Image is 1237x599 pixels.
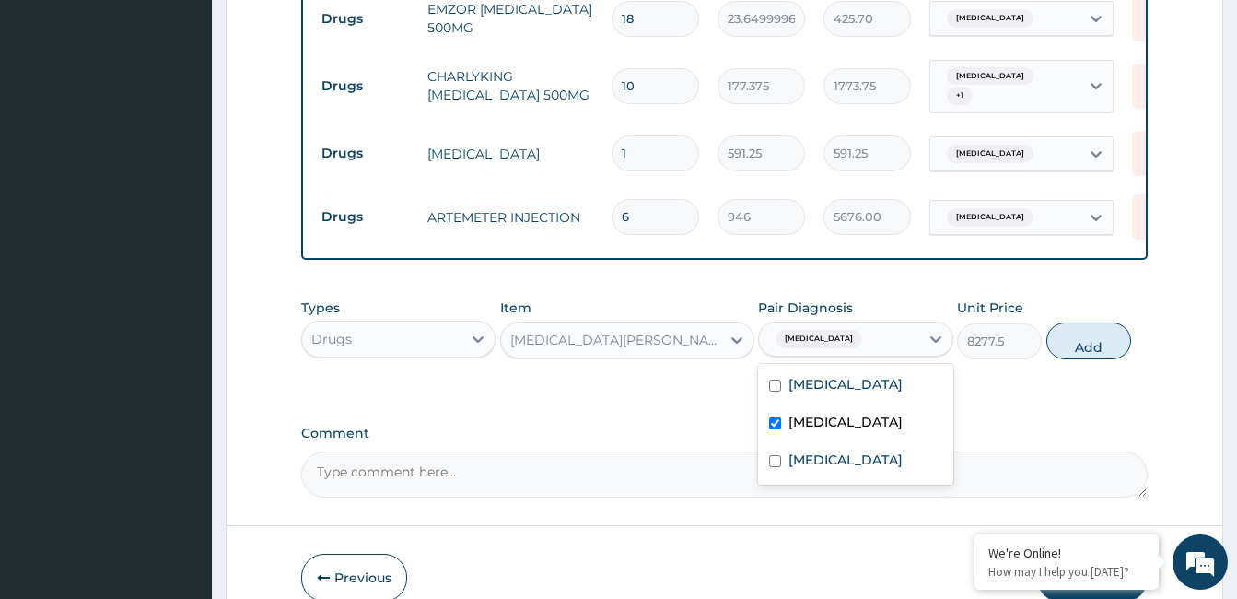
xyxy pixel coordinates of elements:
[510,331,722,349] div: [MEDICAL_DATA][PERSON_NAME][MEDICAL_DATA] 1G I.M
[418,135,602,172] td: [MEDICAL_DATA]
[34,92,75,138] img: d_794563401_company_1708531726252_794563401
[788,413,903,431] label: [MEDICAL_DATA]
[988,564,1145,580] p: How may I help you today?
[947,9,1033,28] span: [MEDICAL_DATA]
[312,2,418,36] td: Drugs
[301,300,340,316] label: Types
[947,67,1033,86] span: [MEDICAL_DATA]
[988,545,1145,561] div: We're Online!
[947,87,973,105] span: + 1
[776,330,862,348] span: [MEDICAL_DATA]
[311,330,352,348] div: Drugs
[947,145,1033,163] span: [MEDICAL_DATA]
[312,136,418,170] td: Drugs
[758,299,853,317] label: Pair Diagnosis
[9,402,351,466] textarea: Type your message and hit 'Enter'
[957,299,1023,317] label: Unit Price
[302,9,346,53] div: Minimize live chat window
[312,200,418,234] td: Drugs
[96,103,309,127] div: Chat with us now
[1046,323,1131,359] button: Add
[947,208,1033,227] span: [MEDICAL_DATA]
[788,451,903,469] label: [MEDICAL_DATA]
[107,182,254,368] span: We're online!
[788,375,903,393] label: [MEDICAL_DATA]
[500,299,531,317] label: Item
[301,426,1148,441] label: Comment
[312,69,418,103] td: Drugs
[418,199,602,236] td: ARTEMETER INJECTION
[418,58,602,113] td: CHARLYKING [MEDICAL_DATA] 500MG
